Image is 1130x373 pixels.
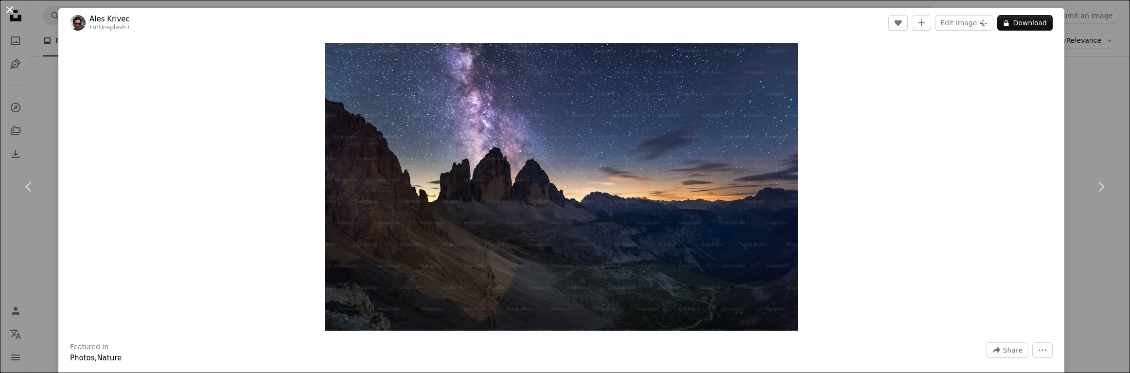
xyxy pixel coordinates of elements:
[1032,342,1053,358] button: More Actions
[89,24,131,32] div: For
[912,15,931,31] button: Add to Collection
[99,24,131,31] a: Unsplash+
[888,15,908,31] button: Like
[70,342,108,352] h3: Featured in
[70,354,95,362] a: Photos
[935,15,993,31] button: Edit image
[987,342,1028,358] button: Share this image
[95,354,97,362] span: ,
[1003,343,1023,357] span: Share
[70,15,86,31] img: Go to Ales Krivec's profile
[325,43,798,331] img: the night sky is filled with stars above the mountains
[997,15,1053,31] button: Download
[97,354,122,362] a: Nature
[1072,140,1130,233] a: Next
[325,43,798,331] button: Zoom in on this image
[89,14,131,24] a: Ales Krivec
